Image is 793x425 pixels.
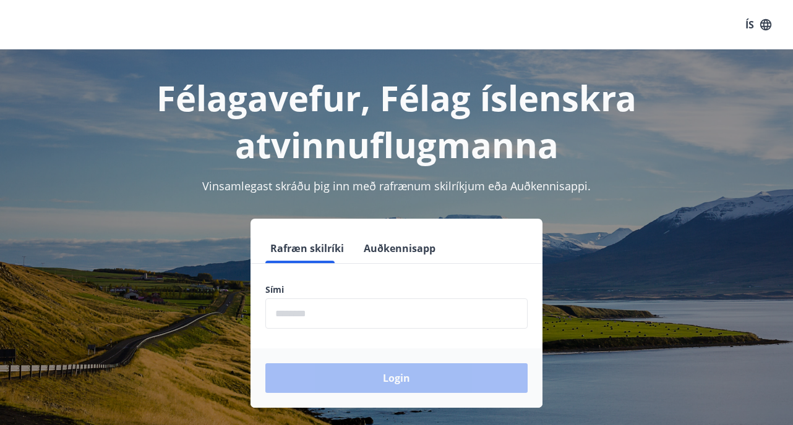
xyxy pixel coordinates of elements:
button: Rafræn skilríki [265,234,349,263]
button: Auðkennisapp [359,234,440,263]
button: ÍS [739,14,778,36]
label: Sími [265,284,528,296]
h1: Félagavefur, Félag íslenskra atvinnuflugmanna [15,74,778,168]
span: Vinsamlegast skráðu þig inn með rafrænum skilríkjum eða Auðkennisappi. [202,179,591,193]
